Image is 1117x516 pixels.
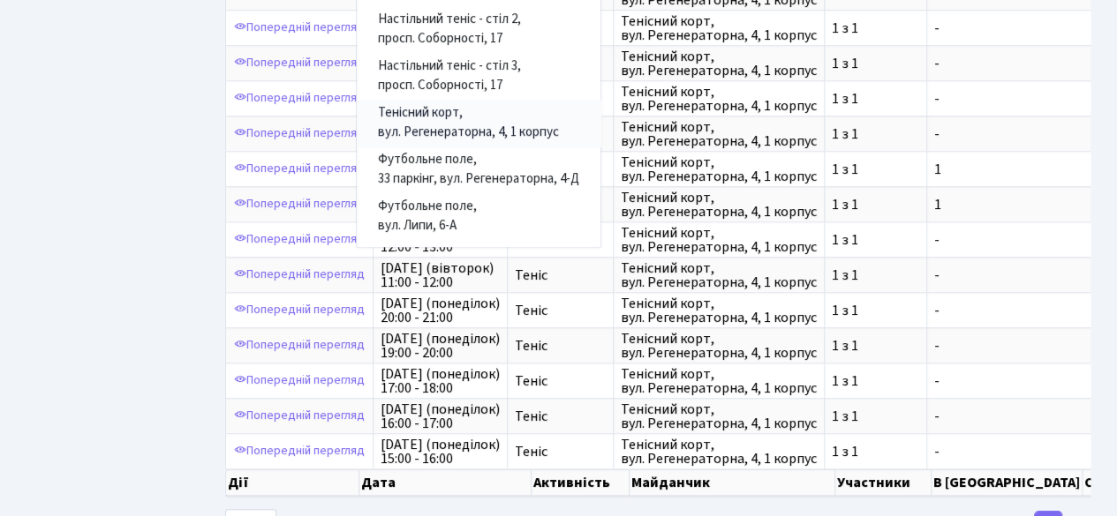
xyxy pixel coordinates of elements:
span: Теніс [515,268,606,282]
a: Тенісний корт,вул. Регенераторна, 4, 1 корпус [357,100,600,146]
a: Попередній перегляд [230,402,369,430]
span: 1 [934,198,1095,212]
span: 1 з 1 [832,56,919,71]
a: Попередній перегляд [230,49,369,77]
span: 1 з 1 [832,198,919,212]
span: 1 з 1 [832,374,919,388]
span: [DATE] (понеділок) 17:00 - 18:00 [381,367,500,395]
a: Попередній перегляд [230,367,369,394]
span: Тенісний корт, вул. Регенераторна, 4, 1 корпус [621,14,817,42]
span: Тенісний корт, вул. Регенераторна, 4, 1 корпус [621,332,817,360]
span: Тенісний корт, вул. Регенераторна, 4, 1 корпус [621,85,817,113]
span: 1 з 1 [832,127,919,141]
th: В [GEOGRAPHIC_DATA] [932,469,1083,496]
span: Теніс [515,339,606,353]
th: Участники [835,469,931,496]
span: Тенісний корт, вул. Регенераторна, 4, 1 корпус [621,120,817,148]
span: - [934,233,1095,247]
span: 1 [934,162,1095,176]
span: 1 з 1 [832,233,919,247]
span: Тенісний корт, вул. Регенераторна, 4, 1 корпус [621,296,817,325]
a: Попередній перегляд [230,226,369,253]
span: Тенісний корт, вул. Регенераторна, 4, 1 корпус [621,367,817,395]
span: Тенісний корт, вул. Регенераторна, 4, 1 корпус [621,261,817,289]
span: - [934,409,1095,423]
th: Дата [359,469,531,496]
a: Попередній перегляд [230,261,369,288]
span: Теніс [515,409,606,423]
span: - [934,268,1095,282]
a: Настільний теніс - стіл 3,просп. Соборності, 17 [357,53,600,100]
span: 1 з 1 [832,268,919,282]
span: Тенісний корт, вул. Регенераторна, 4, 1 корпус [621,49,817,78]
span: - [934,303,1095,318]
th: Дії [226,469,359,496]
span: 1 з 1 [832,339,919,353]
span: Тенісний корт, вул. Регенераторна, 4, 1 корпус [621,191,817,219]
span: - [934,21,1095,35]
a: Настільний теніс - стіл 2,просп. Соборності, 17 [357,6,600,53]
a: Футбольне поле,вул. Липи, 6-А [357,193,600,240]
span: Тенісний корт, вул. Регенераторна, 4, 1 корпус [621,226,817,254]
span: 1 з 1 [832,303,919,318]
span: [DATE] (понеділок) 15:00 - 16:00 [381,437,500,466]
span: - [934,127,1095,141]
span: - [934,445,1095,459]
a: Футбольне поле,33 паркінг, вул. Регенераторна, 4-Д [357,146,600,193]
span: [DATE] (понеділок) 20:00 - 21:00 [381,296,500,325]
span: [DATE] (понеділок) 19:00 - 20:00 [381,332,500,360]
span: Теніс [515,303,606,318]
span: 1 з 1 [832,162,919,176]
a: Попередній перегляд [230,296,369,324]
span: - [934,56,1095,71]
span: 1 з 1 [832,92,919,106]
a: Попередній перегляд [230,14,369,41]
span: Тенісний корт, вул. Регенераторна, 4, 1 корпус [621,437,817,466]
a: Попередній перегляд [230,120,369,147]
th: Майданчик [630,469,836,496]
span: 1 з 1 [832,21,919,35]
span: [DATE] (понеділок) 16:00 - 17:00 [381,402,500,430]
a: Попередній перегляд [230,437,369,465]
a: Попередній перегляд [230,332,369,359]
span: - [934,92,1095,106]
span: Теніс [515,445,606,459]
span: Теніс [515,374,606,388]
span: 1 з 1 [832,445,919,459]
span: - [934,374,1095,388]
a: Попередній перегляд [230,191,369,218]
a: Попередній перегляд [230,155,369,183]
span: Тенісний корт, вул. Регенераторна, 4, 1 корпус [621,402,817,430]
th: Активність [532,469,630,496]
span: 1 з 1 [832,409,919,423]
span: - [934,339,1095,353]
span: [DATE] (вівторок) 11:00 - 12:00 [381,261,500,289]
a: Попередній перегляд [230,85,369,112]
span: Тенісний корт, вул. Регенераторна, 4, 1 корпус [621,155,817,183]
